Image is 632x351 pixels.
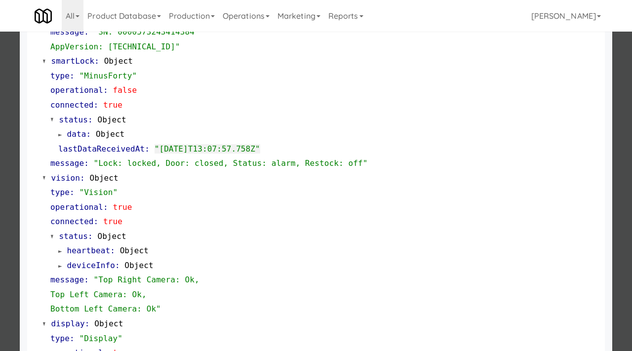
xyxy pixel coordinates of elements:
[97,115,126,124] span: Object
[94,100,99,110] span: :
[59,115,88,124] span: status
[115,261,120,270] span: :
[67,129,86,139] span: data
[103,100,122,110] span: true
[94,56,99,66] span: :
[58,144,145,154] span: lastDataReceivedAt
[85,319,90,328] span: :
[50,275,199,313] span: "Top Right Camera: Ok, Top Left Camera: Ok, Bottom Left Camera: Ok"
[35,7,52,25] img: Micromart
[145,144,150,154] span: :
[80,173,85,183] span: :
[67,261,115,270] span: deviceInfo
[50,27,195,51] span: "SN: 0000573243414384 AppVersion: [TECHNICAL_ID]"
[51,173,80,183] span: vision
[51,319,85,328] span: display
[88,232,93,241] span: :
[70,188,75,197] span: :
[155,144,260,154] span: "[DATE]T13:07:57.758Z"
[89,173,118,183] span: Object
[50,85,103,95] span: operational
[79,188,118,197] span: "Vision"
[50,158,84,168] span: message
[86,129,91,139] span: :
[50,27,84,37] span: message
[79,334,122,343] span: "Display"
[104,56,133,66] span: Object
[124,261,153,270] span: Object
[50,275,84,284] span: message
[94,319,123,328] span: Object
[50,334,70,343] span: type
[84,158,89,168] span: :
[110,246,115,255] span: :
[50,202,103,212] span: operational
[84,275,89,284] span: :
[94,158,368,168] span: "Lock: locked, Door: closed, Status: alarm, Restock: off"
[84,27,89,37] span: :
[113,202,132,212] span: true
[120,246,149,255] span: Object
[94,217,99,226] span: :
[79,71,137,80] span: "MinusForty"
[103,202,108,212] span: :
[96,129,124,139] span: Object
[103,85,108,95] span: :
[67,246,111,255] span: heartbeat
[50,100,94,110] span: connected
[70,71,75,80] span: :
[59,232,88,241] span: status
[50,188,70,197] span: type
[103,217,122,226] span: true
[70,334,75,343] span: :
[113,85,137,95] span: false
[50,71,70,80] span: type
[97,232,126,241] span: Object
[51,56,95,66] span: smartLock
[50,217,94,226] span: connected
[88,115,93,124] span: :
